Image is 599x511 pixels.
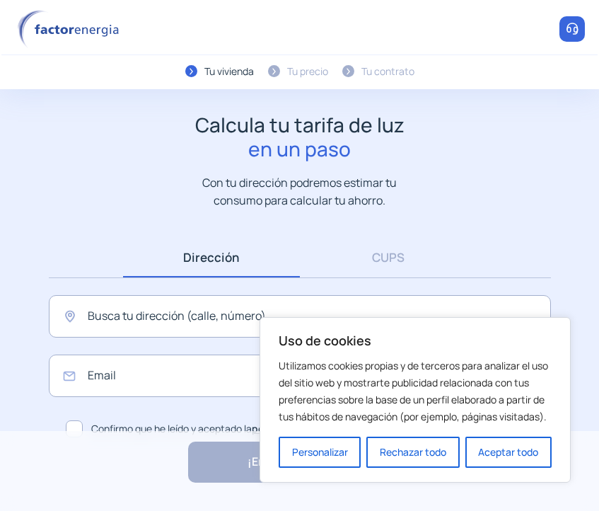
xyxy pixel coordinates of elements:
[195,137,405,161] span: en un paso
[300,237,477,277] a: CUPS
[91,421,356,437] span: Confirmo que he leído y aceptado la
[361,64,414,79] div: Tu contrato
[565,22,579,36] img: llamar
[195,113,405,161] h1: Calcula tu tarifa de luz
[279,357,552,425] p: Utilizamos cookies propias y de terceros para analizar el uso del sitio web y mostrarte publicida...
[14,10,127,49] img: logo factor
[279,332,552,349] p: Uso de cookies
[204,64,254,79] div: Tu vivienda
[279,437,361,468] button: Personalizar
[287,64,328,79] div: Tu precio
[465,437,552,468] button: Aceptar todo
[123,237,300,277] a: Dirección
[188,174,411,209] p: Con tu dirección podremos estimar tu consumo para calcular tu ahorro.
[366,437,459,468] button: Rechazar todo
[252,422,356,435] a: política de privacidad
[260,317,571,483] div: Uso de cookies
